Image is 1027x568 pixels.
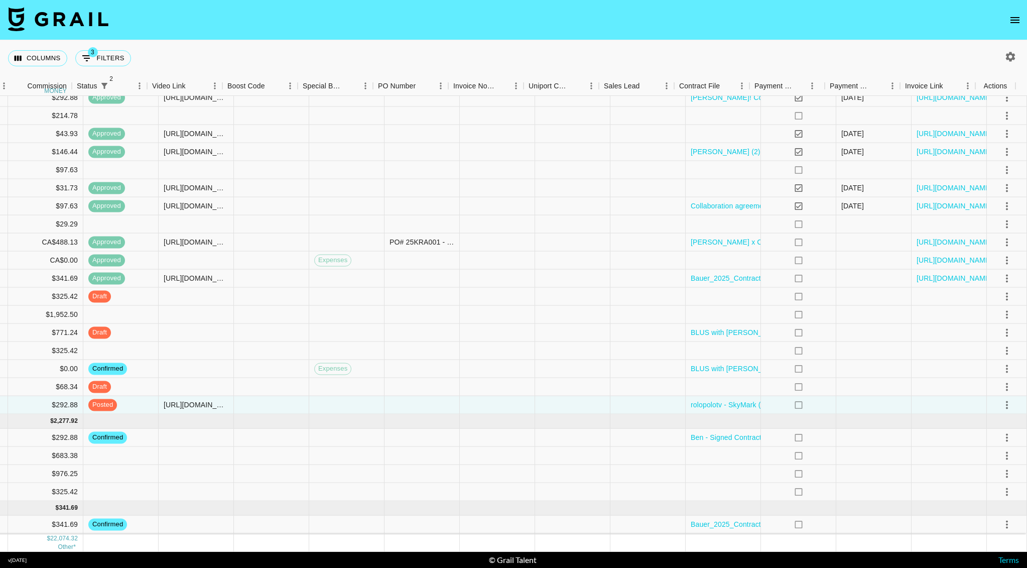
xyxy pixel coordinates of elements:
a: [URL][DOMAIN_NAME] [917,183,992,193]
div: PO Number [373,76,448,96]
div: https://www.tiktok.com/@kadenbowler/video/7533391632054373687?_t=ZT-8yV0nDOzpPb&_r=1 [164,183,228,193]
button: select merge strategy [998,179,1015,196]
button: open drawer [1005,10,1025,30]
button: Show filters [97,79,111,93]
div: $29.29 [8,215,83,234]
div: $292.88 [8,429,83,447]
span: draft [88,382,111,392]
div: https://www.tiktok.com/@agandana/video/7538495811408137486?_r=1&_t=ZT-8ysOMtQTN9h [164,92,228,102]
span: approved [88,129,125,139]
button: select merge strategy [998,447,1015,464]
button: select merge strategy [998,378,1015,395]
div: $97.63 [8,161,83,179]
span: approved [88,238,125,247]
a: [URL][DOMAIN_NAME] [917,129,992,139]
button: Sort [871,79,885,93]
span: approved [88,147,125,157]
div: 22,074.32 [50,534,78,542]
a: BLUS with [PERSON_NAME]- Influencer-Talent Agreement (68920586c7) (version 1).pdf [691,327,974,337]
div: 2,277.92 [54,417,78,425]
div: Uniport Contact Email [529,76,570,96]
button: select merge strategy [998,516,1015,533]
span: draft [88,328,111,337]
div: Uniport Contact Email [524,76,599,96]
div: Sales Lead [599,76,674,96]
button: Show filters [75,50,131,66]
div: $ [50,417,54,425]
div: https://www.tiktok.com/@isabella.lauren/video/7535869136585461006?_t=ZT-8ygMSSEfc1W&_r=1 [164,147,228,157]
div: $214.78 [8,107,83,125]
div: https://www.instagram.com/reel/DNoU6t6BmJx/?igsh=MXJsd3Q5dTdmY3MwdA== [164,400,228,410]
div: Video Link [147,76,222,96]
div: $ [56,504,59,512]
button: select merge strategy [998,465,1015,482]
div: © Grail Talent [489,555,537,565]
div: money [44,88,67,94]
div: Sales Lead [604,76,640,96]
div: $292.88 [8,89,83,107]
button: Menu [132,78,147,93]
span: approved [88,93,125,102]
div: CA$0.00 [8,252,83,270]
a: Terms [998,555,1019,564]
div: $0.00 [8,360,83,378]
div: $341.69 [8,270,83,288]
div: CA$488.13 [8,234,83,252]
button: Menu [885,78,900,93]
button: Sort [640,79,654,93]
div: https://www.tiktok.com/@linder_surprise/video/7536304371043175685?is_from_webapp=1&web_id=7492932... [164,237,228,247]
span: approved [88,183,125,193]
a: [URL][DOMAIN_NAME] [917,273,992,283]
span: Expenses [315,256,351,265]
button: Sort [943,79,957,93]
span: approved [88,256,125,265]
div: $325.42 [8,342,83,360]
div: Payment Sent Date [830,76,871,96]
button: Menu [805,78,820,93]
div: $97.63 [8,197,83,215]
button: select merge strategy [998,234,1015,251]
a: Bauer_2025_Contract.pdf [691,519,773,529]
a: [URL][DOMAIN_NAME] [917,255,992,265]
span: confirmed [88,433,127,442]
button: Menu [659,78,674,93]
button: select merge strategy [998,125,1015,142]
button: Sort [111,79,125,93]
div: $146.44 [8,143,83,161]
div: Status [77,76,97,96]
div: Contract File [674,76,749,96]
button: select merge strategy [998,324,1015,341]
div: https://www.instagram.com/reel/DM0khWhOV_W/?igsh=MjBoaXlxamFmeG4w [164,273,228,283]
span: confirmed [88,364,127,374]
button: select merge strategy [998,270,1015,287]
div: Contract File [679,76,720,96]
div: Payment Sent Date [825,76,900,96]
div: $31.73 [8,179,83,197]
div: $43.93 [8,125,83,143]
button: select merge strategy [998,429,1015,446]
button: Menu [207,78,222,93]
div: Invoice Link [905,76,943,96]
button: Sort [416,79,430,93]
button: Sort [720,79,734,93]
div: Video Link [152,76,186,96]
div: Status [72,76,147,96]
button: select merge strategy [998,342,1015,359]
span: Expenses [315,364,351,374]
button: Sort [186,79,200,93]
div: Invoice Notes [448,76,524,96]
div: 8/5/2025 [841,183,864,193]
div: 2 active filters [97,79,111,93]
a: [PERSON_NAME]! Collaboration_Agreement_@agandana_2025_07_21_US.docx - unsigned.pdf [691,92,1000,102]
div: Special Booking Type [303,76,344,96]
div: Boost Code [222,76,298,96]
div: $68.34 [8,378,83,396]
a: [PERSON_NAME] (2) copy.pdf [691,147,789,157]
div: 8/18/2025 [841,147,864,157]
div: 8/15/2025 [841,201,864,211]
button: Menu [508,78,524,93]
button: Menu [283,78,298,93]
button: Sort [13,79,27,93]
div: Boost Code [227,76,265,96]
button: Menu [960,78,975,93]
